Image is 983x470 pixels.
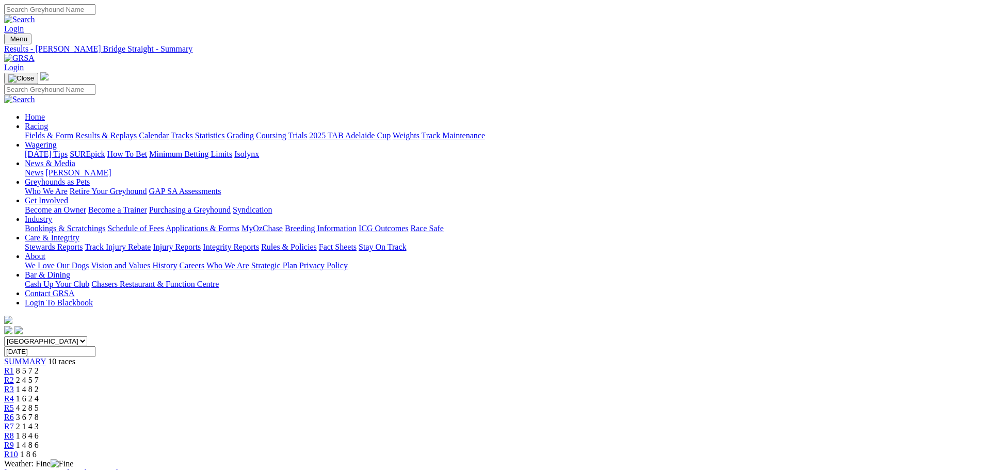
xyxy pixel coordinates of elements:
span: 1 4 8 2 [16,385,39,394]
a: R4 [4,394,14,403]
a: Who We Are [25,187,68,196]
a: Cash Up Your Club [25,280,89,288]
span: 3 6 7 8 [16,413,39,422]
a: Contact GRSA [25,289,74,298]
span: Weather: Fine [4,459,73,468]
a: Stay On Track [359,242,406,251]
a: R9 [4,441,14,449]
a: Breeding Information [285,224,357,233]
a: Isolynx [234,150,259,158]
a: Coursing [256,131,286,140]
a: Calendar [139,131,169,140]
div: Greyhounds as Pets [25,187,979,196]
a: Weights [393,131,420,140]
span: R5 [4,403,14,412]
a: About [25,252,45,261]
a: Become a Trainer [88,205,147,214]
span: 2 4 5 7 [16,376,39,384]
button: Toggle navigation [4,34,31,44]
span: 1 4 8 6 [16,441,39,449]
a: Track Maintenance [422,131,485,140]
a: Careers [179,261,204,270]
a: R1 [4,366,14,375]
span: Menu [10,35,27,43]
a: R8 [4,431,14,440]
div: About [25,261,979,270]
a: Privacy Policy [299,261,348,270]
a: Become an Owner [25,205,86,214]
a: Fields & Form [25,131,73,140]
a: Bookings & Scratchings [25,224,105,233]
a: Industry [25,215,52,223]
span: 4 2 8 5 [16,403,39,412]
a: Login [4,24,24,33]
a: Care & Integrity [25,233,79,242]
span: 1 6 2 4 [16,394,39,403]
a: MyOzChase [241,224,283,233]
a: GAP SA Assessments [149,187,221,196]
a: Applications & Forms [166,224,239,233]
input: Select date [4,346,95,357]
a: R7 [4,422,14,431]
a: Results & Replays [75,131,137,140]
a: SUREpick [70,150,105,158]
span: 10 races [48,357,75,366]
img: facebook.svg [4,326,12,334]
a: News [25,168,43,177]
span: 8 5 7 2 [16,366,39,375]
a: Login To Blackbook [25,298,93,307]
a: Purchasing a Greyhound [149,205,231,214]
span: 1 8 6 [20,450,37,459]
span: 1 8 4 6 [16,431,39,440]
span: 2 1 4 3 [16,422,39,431]
div: Bar & Dining [25,280,979,289]
a: News & Media [25,159,75,168]
a: Get Involved [25,196,68,205]
a: Who We Are [206,261,249,270]
a: Stewards Reports [25,242,83,251]
div: Get Involved [25,205,979,215]
a: Race Safe [410,224,443,233]
input: Search [4,4,95,15]
a: Schedule of Fees [107,224,164,233]
a: Trials [288,131,307,140]
a: Statistics [195,131,225,140]
a: Tracks [171,131,193,140]
a: Strategic Plan [251,261,297,270]
a: Greyhounds as Pets [25,177,90,186]
img: GRSA [4,54,35,63]
div: Racing [25,131,979,140]
a: SUMMARY [4,357,46,366]
button: Toggle navigation [4,73,38,84]
a: Injury Reports [153,242,201,251]
a: Racing [25,122,48,131]
a: R6 [4,413,14,422]
a: Chasers Restaurant & Function Centre [91,280,219,288]
a: R10 [4,450,18,459]
div: Wagering [25,150,979,159]
a: Integrity Reports [203,242,259,251]
img: logo-grsa-white.png [4,316,12,324]
div: News & Media [25,168,979,177]
a: History [152,261,177,270]
a: Minimum Betting Limits [149,150,232,158]
img: twitter.svg [14,326,23,334]
a: [PERSON_NAME] [45,168,111,177]
a: [DATE] Tips [25,150,68,158]
input: Search [4,84,95,95]
div: Care & Integrity [25,242,979,252]
span: R3 [4,385,14,394]
a: Rules & Policies [261,242,317,251]
img: logo-grsa-white.png [40,72,49,80]
a: R2 [4,376,14,384]
a: Home [25,112,45,121]
a: Results - [PERSON_NAME] Bridge Straight - Summary [4,44,979,54]
a: Wagering [25,140,57,149]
